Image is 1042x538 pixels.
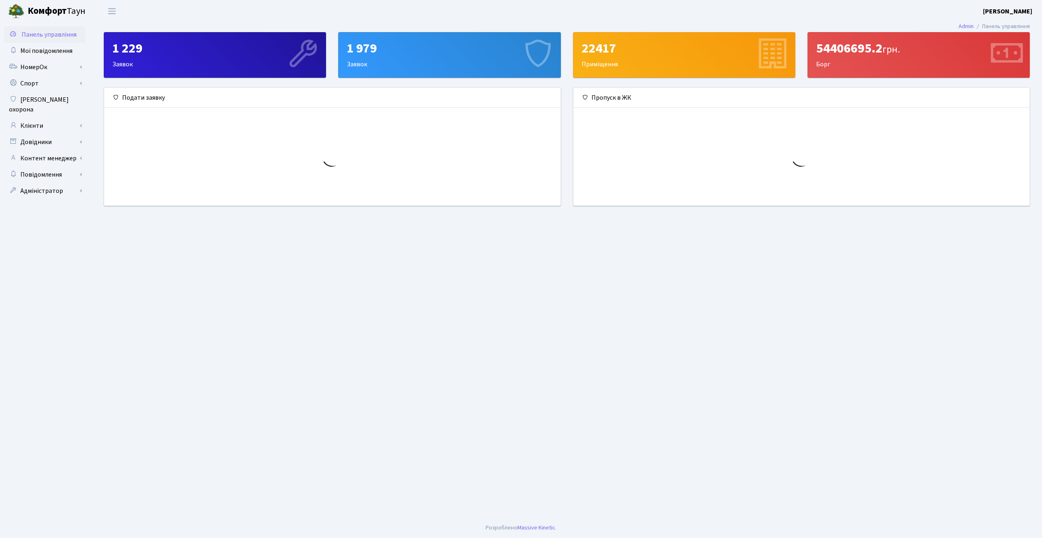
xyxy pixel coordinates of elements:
div: 54406695.2 [816,41,1021,56]
nav: breadcrumb [946,18,1042,35]
a: 1 979Заявок [338,32,560,78]
a: Admin [959,22,974,31]
a: Повідомлення [4,166,85,183]
a: Довідники [4,134,85,150]
span: Таун [28,4,85,18]
div: Борг [808,33,1029,77]
span: грн. [882,42,900,57]
div: Приміщення [574,33,795,77]
div: Пропуск в ЖК [574,88,1030,108]
a: Massive Kinetic [517,523,555,532]
div: Заявок [104,33,326,77]
img: logo.png [8,3,24,20]
div: Заявок [339,33,560,77]
a: Клієнти [4,118,85,134]
span: Мої повідомлення [20,46,72,55]
a: Мої повідомлення [4,43,85,59]
li: Панель управління [974,22,1030,31]
a: 22417Приміщення [573,32,795,78]
a: Панель управління [4,26,85,43]
button: Переключити навігацію [102,4,122,18]
div: Подати заявку [104,88,560,108]
b: Комфорт [28,4,67,17]
a: 1 229Заявок [104,32,326,78]
a: Спорт [4,75,85,92]
a: Контент менеджер [4,150,85,166]
div: 1 229 [112,41,317,56]
div: 22417 [582,41,787,56]
a: [PERSON_NAME] охорона [4,92,85,118]
a: Адміністратор [4,183,85,199]
span: Панель управління [22,30,77,39]
div: 1 979 [347,41,552,56]
div: Розроблено . [486,523,556,532]
a: [PERSON_NAME] [983,7,1032,16]
a: НомерОк [4,59,85,75]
